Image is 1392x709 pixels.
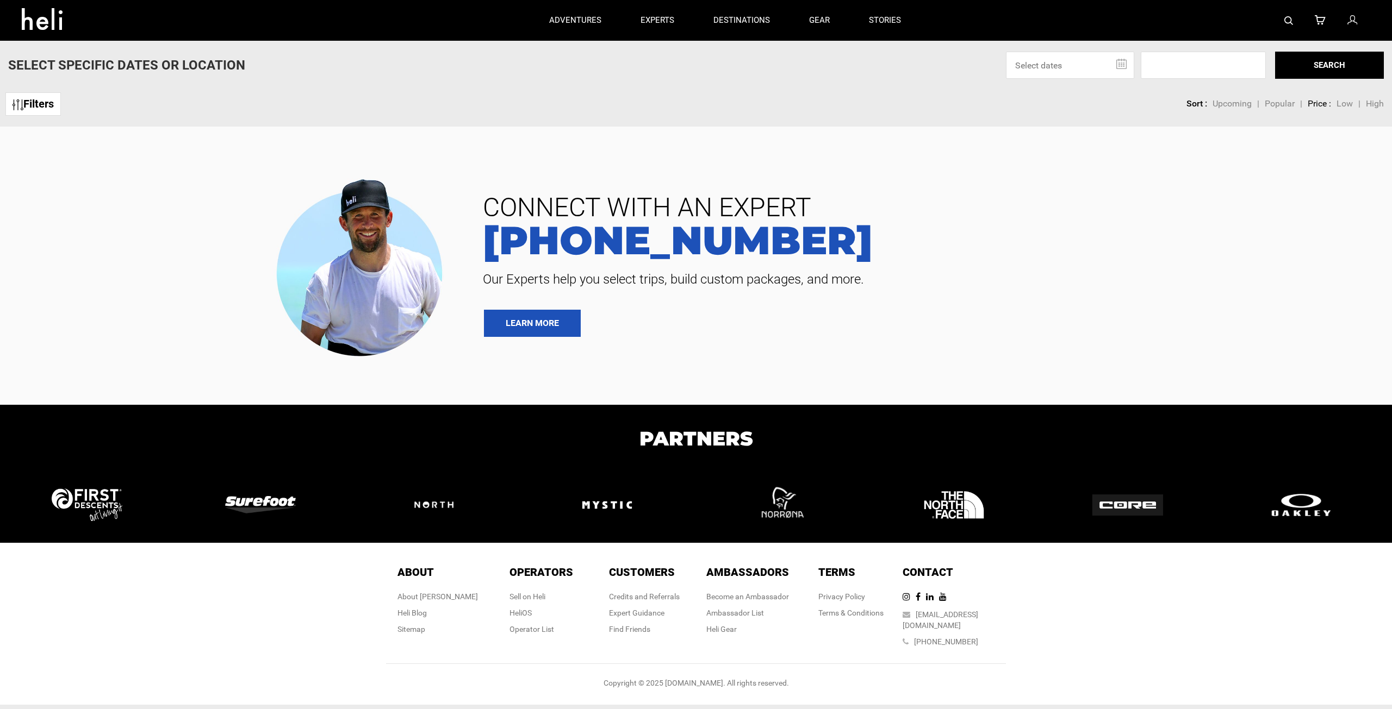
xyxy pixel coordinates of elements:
a: Credits and Referrals [609,592,680,601]
img: logo [573,471,641,539]
span: Ambassadors [706,566,789,579]
span: Terms [818,566,855,579]
img: logo [225,496,296,513]
div: Ambassador List [706,607,789,618]
a: Privacy Policy [818,592,865,601]
div: About [PERSON_NAME] [397,591,478,602]
p: Select Specific Dates Or Location [8,56,245,74]
span: Contact [903,566,953,579]
div: Sell on Heli [509,591,573,602]
span: Customers [609,566,675,579]
img: btn-icon.svg [13,99,23,110]
img: contact our team [268,170,458,362]
span: Our Experts help you select trips, build custom packages, and more. [475,271,1376,288]
a: [EMAIL_ADDRESS][DOMAIN_NAME] [903,610,978,630]
span: Popular [1265,98,1295,109]
a: Filters [5,92,61,116]
div: Sitemap [397,624,478,635]
p: experts [641,15,674,26]
img: logo [1092,494,1163,516]
span: High [1366,98,1384,109]
img: logo [920,471,988,539]
div: Copyright © 2025 [DOMAIN_NAME]. All rights reserved. [386,677,1006,688]
span: About [397,566,434,579]
button: SEARCH [1275,52,1384,79]
a: Heli Gear [706,625,737,633]
div: Find Friends [609,624,680,635]
a: [PHONE_NUMBER] [475,221,1376,260]
li: | [1300,98,1302,110]
a: HeliOS [509,608,532,617]
span: Operators [509,566,573,579]
span: CONNECT WITH AN EXPERT [475,194,1376,221]
a: Become an Ambassador [706,592,789,601]
a: [PHONE_NUMBER] [914,637,978,646]
a: LEARN MORE [484,310,581,337]
img: logo [747,471,815,539]
a: Expert Guidance [609,608,664,617]
input: Select dates [1006,52,1134,79]
img: logo [1266,491,1337,519]
a: Terms & Conditions [818,608,884,617]
div: Operator List [509,624,573,635]
a: Heli Blog [397,608,427,617]
p: destinations [713,15,770,26]
img: logo [399,486,469,523]
span: Low [1337,98,1353,109]
img: search-bar-icon.svg [1284,16,1293,25]
span: Upcoming [1213,98,1252,109]
li: Price : [1308,98,1331,110]
img: logo [52,488,122,521]
p: adventures [549,15,601,26]
li: | [1358,98,1360,110]
li: | [1257,98,1259,110]
li: Sort : [1186,98,1207,110]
